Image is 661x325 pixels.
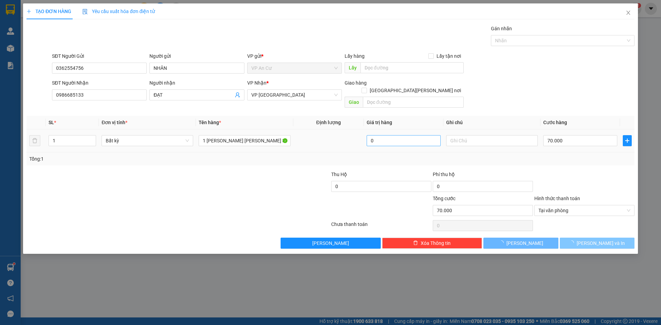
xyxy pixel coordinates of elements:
[251,90,338,100] span: VP Sài Gòn
[619,3,638,23] button: Close
[433,171,533,181] div: Phí thu hộ
[199,135,290,146] input: VD: Bàn, Ghế
[281,238,381,249] button: [PERSON_NAME]
[345,53,365,59] span: Lấy hàng
[345,80,367,86] span: Giao hàng
[499,240,506,245] span: loading
[577,239,625,247] span: [PERSON_NAME] và In
[560,238,634,249] button: [PERSON_NAME] và In
[82,9,155,14] span: Yêu cầu xuất hóa đơn điện tử
[626,10,631,15] span: close
[433,196,455,201] span: Tổng cước
[199,120,221,125] span: Tên hàng
[421,239,451,247] span: Xóa Thông tin
[367,87,464,94] span: [GEOGRAPHIC_DATA][PERSON_NAME] nơi
[29,135,40,146] button: delete
[543,120,567,125] span: Cước hàng
[52,52,147,60] div: SĐT Người Gửi
[623,138,631,143] span: plus
[49,120,54,125] span: SL
[247,52,342,60] div: VP gửi
[367,135,441,146] input: 0
[149,79,244,87] div: Người nhận
[345,62,360,73] span: Lấy
[106,136,189,146] span: Bất kỳ
[82,9,88,14] img: icon
[330,220,432,232] div: Chưa thanh toán
[446,135,538,146] input: Ghi Chú
[29,155,255,163] div: Tổng: 1
[569,240,577,245] span: loading
[491,26,512,31] label: Gán nhãn
[331,172,347,177] span: Thu Hộ
[316,120,341,125] span: Định lượng
[483,238,558,249] button: [PERSON_NAME]
[52,79,147,87] div: SĐT Người Nhận
[247,80,266,86] span: VP Nhận
[363,97,464,108] input: Dọc đường
[443,116,541,129] th: Ghi chú
[534,196,580,201] label: Hình thức thanh toán
[102,120,127,125] span: Đơn vị tính
[27,9,71,14] span: TẠO ĐƠN HÀNG
[251,63,338,73] span: VP An Cư
[413,240,418,246] span: delete
[367,120,392,125] span: Giá trị hàng
[623,135,632,146] button: plus
[235,92,240,98] span: user-add
[27,9,31,14] span: plus
[538,205,630,216] span: Tại văn phòng
[149,52,244,60] div: Người gửi
[360,62,464,73] input: Dọc đường
[345,97,363,108] span: Giao
[312,239,349,247] span: [PERSON_NAME]
[506,239,543,247] span: [PERSON_NAME]
[434,52,464,60] span: Lấy tận nơi
[382,238,482,249] button: deleteXóa Thông tin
